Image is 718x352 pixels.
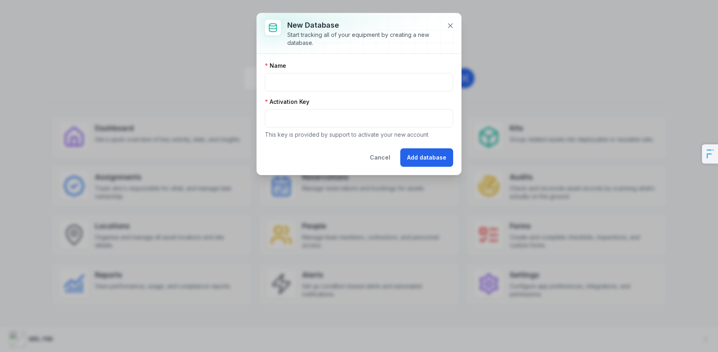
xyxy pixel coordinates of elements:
button: Cancel [363,148,397,167]
label: Activation Key [265,98,309,106]
div: Start tracking all of your equipment by creating a new database. [287,31,440,47]
label: Name [265,62,286,70]
button: Add database [400,148,453,167]
p: This key is provided by support to activate your new account [265,131,453,139]
h3: New database [287,20,440,31]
